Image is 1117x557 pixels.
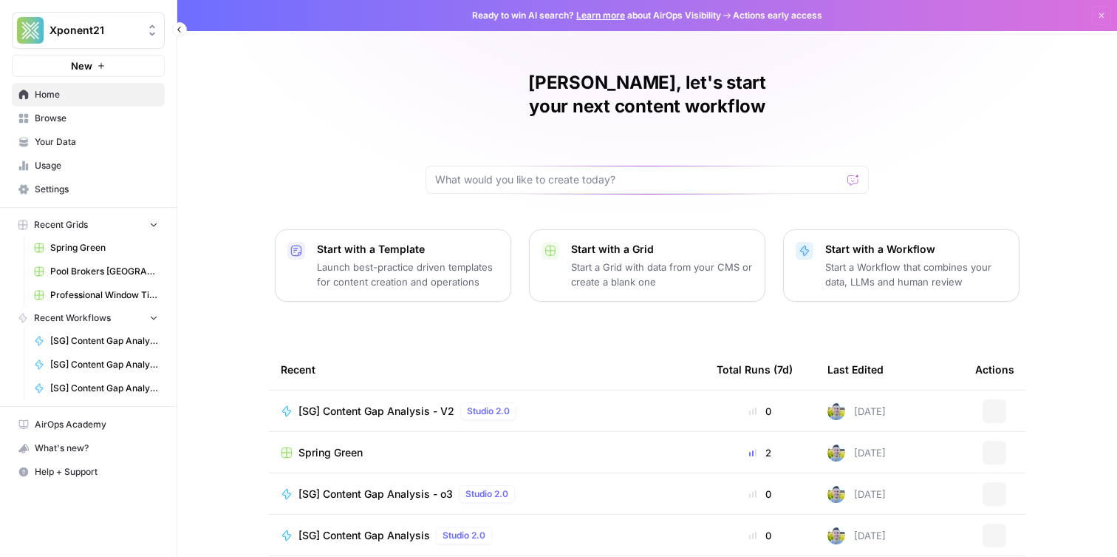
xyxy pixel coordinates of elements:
[71,58,92,73] span: New
[12,178,165,201] a: Settings
[827,527,845,544] img: 7o9iy2kmmc4gt2vlcbjqaas6vz7k
[281,445,693,460] a: Spring Green
[472,9,721,22] span: Ready to win AI search? about AirOps Visibility
[717,445,804,460] div: 2
[12,307,165,329] button: Recent Workflows
[50,334,158,348] span: [SG] Content Gap Analysis - V2
[27,283,165,307] a: Professional Window Tinting
[825,242,1007,257] p: Start with a Workflow
[281,402,693,420] a: [SG] Content Gap Analysis - V2Studio 2.0
[298,528,430,543] span: [SG] Content Gap Analysis
[783,229,1019,302] button: Start with a WorkflowStart a Workflow that combines your data, LLMs and human review
[827,444,886,462] div: [DATE]
[35,135,158,149] span: Your Data
[529,229,765,302] button: Start with a GridStart a Grid with data from your CMS or create a blank one
[12,107,165,130] a: Browse
[35,465,158,479] span: Help + Support
[298,404,454,419] span: [SG] Content Gap Analysis - V2
[827,485,886,503] div: [DATE]
[975,349,1014,390] div: Actions
[717,528,804,543] div: 0
[281,527,693,544] a: [SG] Content Gap AnalysisStudio 2.0
[27,329,165,353] a: [SG] Content Gap Analysis - V2
[717,349,793,390] div: Total Runs (7d)
[12,83,165,107] a: Home
[35,112,158,125] span: Browse
[827,402,845,420] img: 7o9iy2kmmc4gt2vlcbjqaas6vz7k
[571,260,753,289] p: Start a Grid with data from your CMS or create a blank one
[827,349,884,390] div: Last Edited
[27,377,165,400] a: [SG] Content Gap Analysis
[12,55,165,77] button: New
[281,349,693,390] div: Recent
[467,405,510,418] span: Studio 2.0
[571,242,753,257] p: Start with a Grid
[12,12,165,49] button: Workspace: Xponent21
[443,529,485,542] span: Studio 2.0
[827,444,845,462] img: 7o9iy2kmmc4gt2vlcbjqaas6vz7k
[34,311,111,325] span: Recent Workflows
[298,445,363,460] span: Spring Green
[35,88,158,101] span: Home
[17,17,44,44] img: Xponent21 Logo
[435,172,841,187] input: What would you like to create today?
[825,260,1007,289] p: Start a Workflow that combines your data, LLMs and human review
[12,460,165,484] button: Help + Support
[12,130,165,154] a: Your Data
[576,10,625,21] a: Learn more
[50,265,158,278] span: Pool Brokers [GEOGRAPHIC_DATA]
[35,159,158,172] span: Usage
[49,23,139,38] span: Xponent21
[27,260,165,283] a: Pool Brokers [GEOGRAPHIC_DATA]
[12,436,165,460] button: What's new?
[827,485,845,503] img: 7o9iy2kmmc4gt2vlcbjqaas6vz7k
[827,527,886,544] div: [DATE]
[34,218,88,232] span: Recent Grids
[50,382,158,395] span: [SG] Content Gap Analysis
[317,242,499,257] p: Start with a Template
[50,241,158,254] span: Spring Green
[13,437,164,459] div: What's new?
[27,353,165,377] a: [SG] Content Gap Analysis - o3
[27,236,165,260] a: Spring Green
[50,358,158,371] span: [SG] Content Gap Analysis - o3
[12,214,165,236] button: Recent Grids
[35,418,158,431] span: AirOps Academy
[298,487,453,502] span: [SG] Content Gap Analysis - o3
[12,413,165,436] a: AirOps Academy
[717,404,804,419] div: 0
[50,288,158,302] span: Professional Window Tinting
[733,9,822,22] span: Actions early access
[717,487,804,502] div: 0
[35,183,158,196] span: Settings
[275,229,511,302] button: Start with a TemplateLaunch best-practice driven templates for content creation and operations
[281,485,693,503] a: [SG] Content Gap Analysis - o3Studio 2.0
[465,487,508,501] span: Studio 2.0
[317,260,499,289] p: Launch best-practice driven templates for content creation and operations
[827,402,886,420] div: [DATE]
[426,71,869,118] h1: [PERSON_NAME], let's start your next content workflow
[12,154,165,178] a: Usage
